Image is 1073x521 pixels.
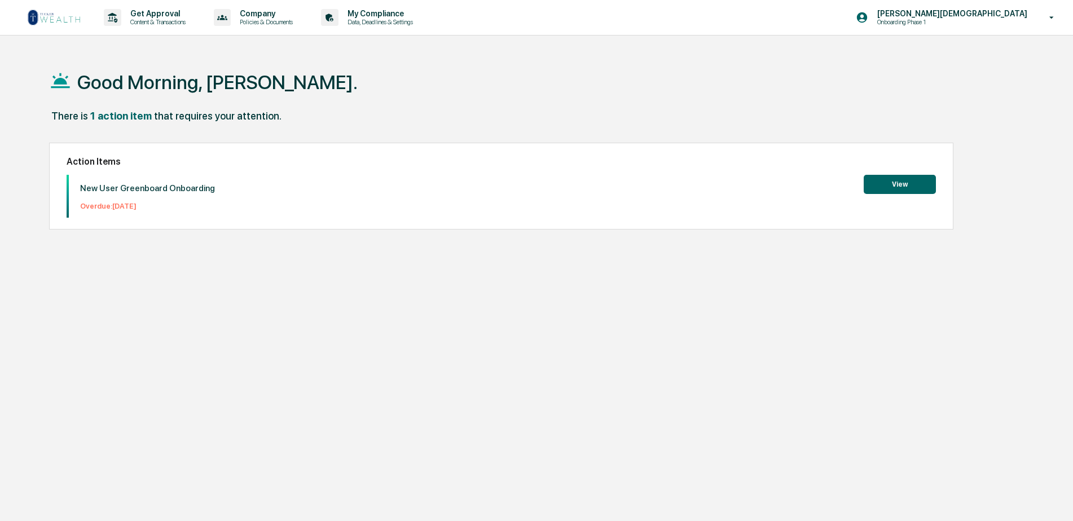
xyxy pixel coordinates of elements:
p: My Compliance [338,9,419,18]
p: Company [231,9,298,18]
div: There is [51,110,88,122]
div: that requires your attention. [154,110,282,122]
p: Onboarding Phase 1 [868,18,979,26]
p: Data, Deadlines & Settings [338,18,419,26]
button: View [864,175,936,194]
h1: Good Morning, [PERSON_NAME]. [77,71,358,94]
p: Overdue: [DATE] [80,202,215,210]
a: View [864,178,936,189]
div: 1 action item [90,110,152,122]
h2: Action Items [67,156,936,167]
p: Get Approval [121,9,191,18]
img: logo [27,8,81,27]
p: Policies & Documents [231,18,298,26]
p: [PERSON_NAME][DEMOGRAPHIC_DATA] [868,9,1033,18]
p: Content & Transactions [121,18,191,26]
p: New User Greenboard Onboarding [80,183,215,193]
